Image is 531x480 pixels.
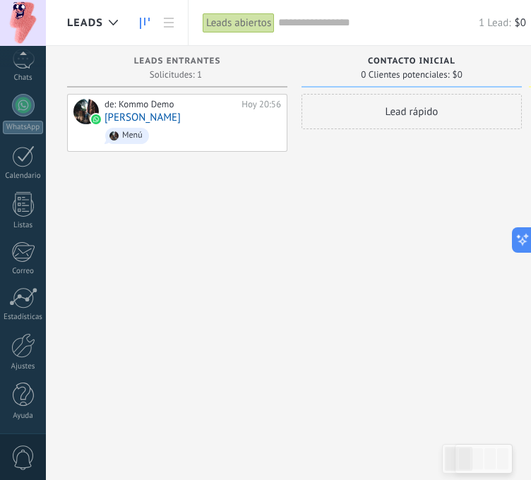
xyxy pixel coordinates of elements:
div: Ajustes [3,362,44,371]
a: Lista [157,9,181,37]
div: de: Kommo Demo [105,99,237,110]
div: Leads abiertos [203,13,275,33]
span: Leads Entrantes [134,56,221,66]
span: 1 Lead: [479,16,511,30]
div: Menú [122,131,143,140]
img: waba.svg [91,114,101,124]
div: Listas [3,221,44,230]
div: Contacto inicial [309,56,515,68]
div: Leads Entrantes [74,56,280,68]
div: Lead rápido [302,94,522,129]
span: Contacto inicial [368,56,455,66]
span: 0 Clientes potenciales: [361,71,449,79]
div: Correo [3,267,44,276]
a: [PERSON_NAME] [105,112,181,124]
div: Chats [3,73,44,83]
div: Calendario [3,172,44,181]
div: Manuel [73,99,99,124]
div: Ayuda [3,412,44,421]
a: Leads [133,9,157,37]
span: $0 [453,71,463,79]
span: $0 [515,16,526,30]
span: Leads [67,16,103,30]
span: Solicitudes: 1 [150,71,202,79]
div: Estadísticas [3,313,44,322]
div: Hoy 20:56 [241,99,281,110]
div: WhatsApp [3,121,43,134]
